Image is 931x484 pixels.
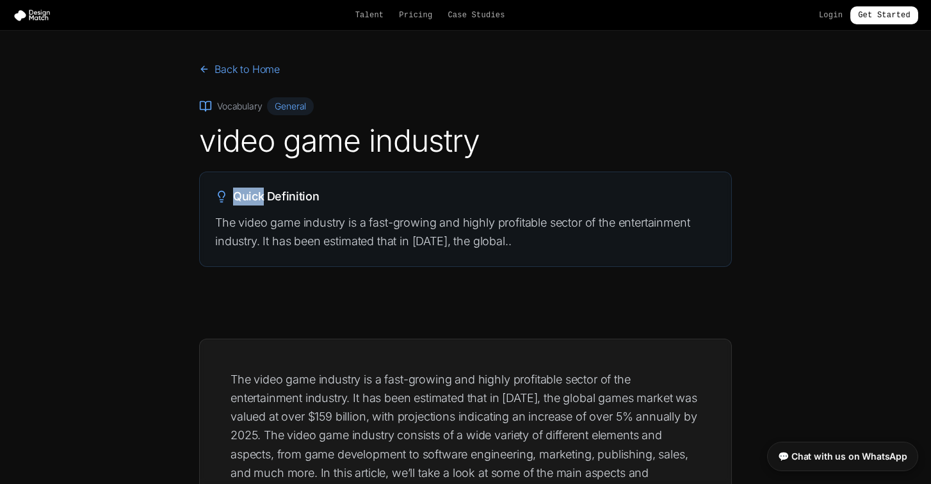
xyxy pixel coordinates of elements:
[850,6,918,24] a: Get Started
[355,10,384,20] a: Talent
[217,100,262,113] span: Vocabulary
[267,97,314,115] span: General
[13,9,56,22] img: Design Match
[399,10,432,20] a: Pricing
[819,10,843,20] a: Login
[448,10,505,20] a: Case Studies
[215,213,716,251] p: The video game industry is a fast-growing and highly profitable sector of the entertainment indus...
[215,188,716,206] h2: Quick Definition
[199,61,280,77] a: Back to Home
[767,442,918,471] a: 💬 Chat with us on WhatsApp
[199,125,732,156] h1: video game industry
